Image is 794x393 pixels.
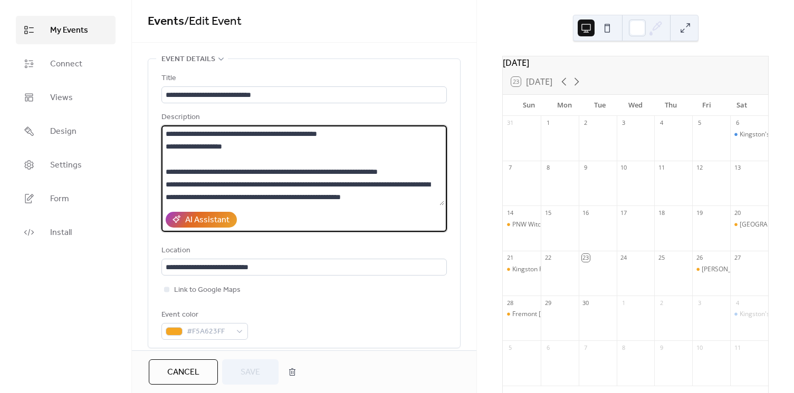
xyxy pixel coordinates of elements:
div: 25 [657,254,665,262]
div: PNW Witches' Market [503,220,541,229]
span: Event details [161,53,215,66]
div: 10 [620,164,628,172]
div: 23 [582,254,590,262]
a: Design [16,117,116,145]
div: Event color [161,309,246,321]
div: PNW Witches' Market [512,220,576,229]
div: Mon [547,95,582,116]
div: Location [161,244,445,257]
div: 12 [695,164,703,172]
div: 10 [695,343,703,351]
span: / Edit Event [184,10,242,33]
span: #F5A623FF [187,326,231,338]
div: 30 [582,299,590,307]
div: 4 [657,119,665,127]
div: 3 [620,119,628,127]
div: 2 [657,299,665,307]
div: 14 [506,209,514,217]
div: 7 [506,164,514,172]
div: Fri [688,95,724,116]
div: 28 [506,299,514,307]
div: Juanita Friday Market [692,265,730,274]
a: Settings [16,151,116,179]
div: 15 [544,209,552,217]
div: 11 [657,164,665,172]
button: Cancel [149,359,218,385]
div: Title [161,72,445,85]
div: Description [161,111,445,124]
a: Install [16,218,116,247]
div: Kingston's Sunset Market [730,310,768,319]
div: 13 [733,164,741,172]
div: 6 [544,343,552,351]
div: 3 [695,299,703,307]
div: 27 [733,254,741,262]
div: Kingston's Sunset Market [730,130,768,139]
div: 1 [620,299,628,307]
div: 17 [620,209,628,217]
div: 7 [582,343,590,351]
a: My Events [16,16,116,44]
div: 11 [733,343,741,351]
div: 18 [657,209,665,217]
div: South Lake Union Saturday Market [730,220,768,229]
a: Form [16,184,116,213]
div: 5 [695,119,703,127]
span: My Events [50,24,88,37]
div: 9 [657,343,665,351]
div: 6 [733,119,741,127]
div: Sat [724,95,760,116]
div: [DATE] [503,56,768,69]
button: AI Assistant [166,212,237,228]
div: AI Assistant [185,214,229,227]
div: Thu [653,95,688,116]
div: 2 [582,119,590,127]
a: Connect [16,50,116,78]
div: Sun [511,95,547,116]
a: Events [148,10,184,33]
div: Wed [618,95,653,116]
div: 16 [582,209,590,217]
span: Install [50,227,72,239]
span: Settings [50,159,82,172]
span: Connect [50,58,82,71]
div: 4 [733,299,741,307]
div: 19 [695,209,703,217]
div: 1 [544,119,552,127]
div: 20 [733,209,741,217]
div: 8 [620,343,628,351]
div: 31 [506,119,514,127]
span: Link to Google Maps [174,284,241,297]
span: Views [50,92,73,104]
div: Fremont [DATE] Market [512,310,582,319]
span: Design [50,125,76,138]
div: Kingston Public Market [503,265,541,274]
span: Cancel [167,366,199,379]
div: Tue [582,95,618,116]
div: Kingston Public Market [512,265,579,274]
div: 24 [620,254,628,262]
div: 9 [582,164,590,172]
div: 29 [544,299,552,307]
div: 22 [544,254,552,262]
div: 21 [506,254,514,262]
div: 8 [544,164,552,172]
div: 26 [695,254,703,262]
div: Fremont Sunday Market [503,310,541,319]
span: Form [50,193,69,205]
a: Views [16,83,116,112]
div: 5 [506,343,514,351]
